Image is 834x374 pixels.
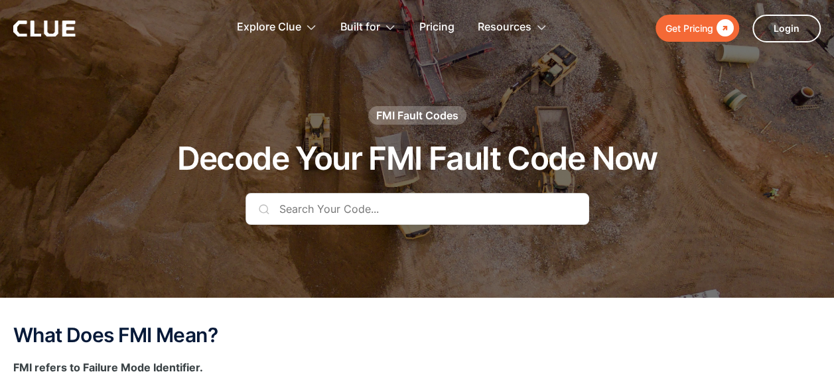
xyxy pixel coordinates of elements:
[340,7,380,48] div: Built for
[656,15,739,42] a: Get Pricing
[419,7,454,48] a: Pricing
[752,15,821,42] a: Login
[237,7,317,48] div: Explore Clue
[376,108,458,123] div: FMI Fault Codes
[713,20,734,36] div: 
[13,361,203,374] strong: FMI refers to Failure Mode Identifier.
[13,324,821,346] h2: What Does FMI Mean?
[237,7,301,48] div: Explore Clue
[478,7,547,48] div: Resources
[245,193,589,225] input: Search Your Code...
[665,20,713,36] div: Get Pricing
[340,7,396,48] div: Built for
[478,7,531,48] div: Resources
[176,141,657,176] h1: Decode Your FMI Fault Code Now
